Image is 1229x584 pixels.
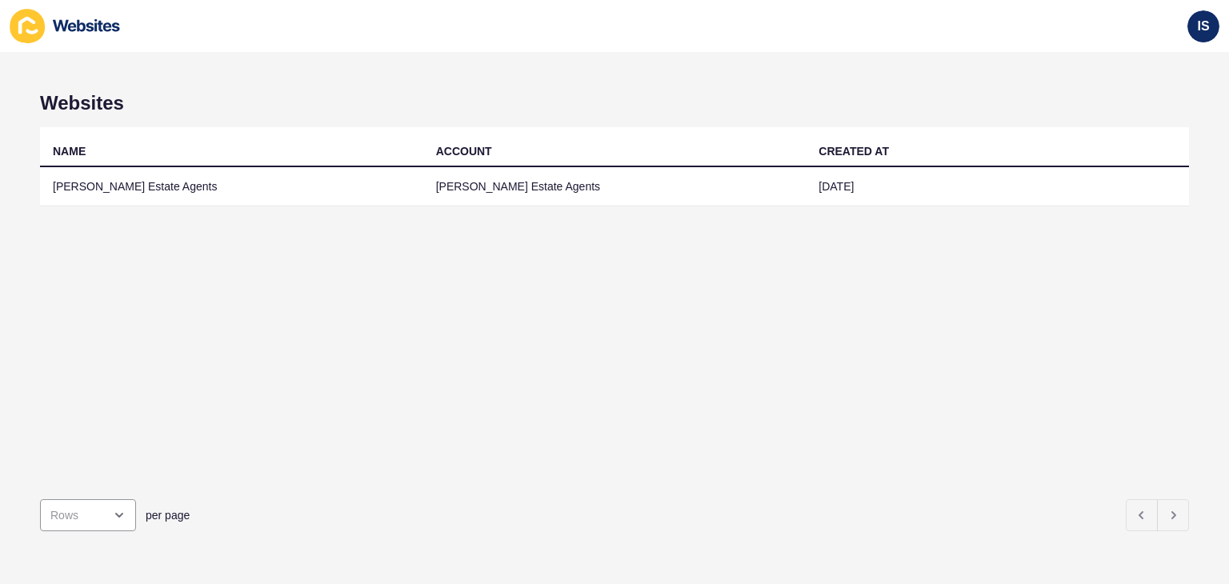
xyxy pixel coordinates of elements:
[53,143,86,159] div: NAME
[40,499,136,531] div: open menu
[819,143,889,159] div: CREATED AT
[40,167,423,206] td: [PERSON_NAME] Estate Agents
[423,167,807,206] td: [PERSON_NAME] Estate Agents
[1197,18,1209,34] span: IS
[40,92,1189,114] h1: Websites
[806,167,1189,206] td: [DATE]
[436,143,492,159] div: ACCOUNT
[146,507,190,523] span: per page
